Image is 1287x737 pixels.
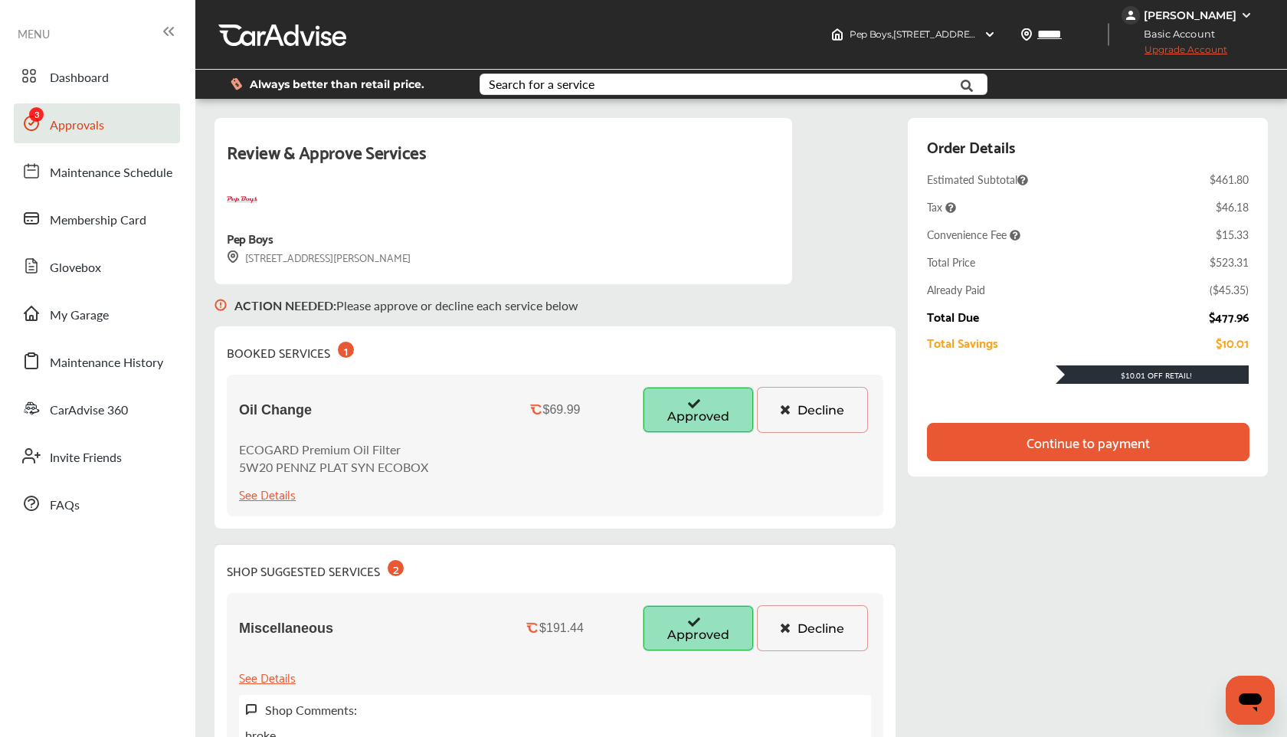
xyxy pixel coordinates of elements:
[250,79,424,90] span: Always better than retail price.
[231,77,242,90] img: dollor_label_vector.a70140d1.svg
[984,28,996,41] img: header-down-arrow.9dd2ce7d.svg
[1144,8,1236,22] div: [PERSON_NAME]
[927,227,1020,242] span: Convenience Fee
[1122,44,1227,63] span: Upgrade Account
[14,198,180,238] a: Membership Card
[927,310,979,323] div: Total Due
[14,246,180,286] a: Glovebox
[227,251,239,264] img: svg+xml;base64,PHN2ZyB3aWR0aD0iMTYiIGhlaWdodD0iMTciIHZpZXdCb3g9IjAgMCAxNiAxNyIgZmlsbD0ibm9uZSIgeG...
[239,402,312,418] span: Oil Change
[239,621,333,637] span: Miscellaneous
[50,258,101,278] span: Glovebox
[50,496,80,516] span: FAQs
[50,448,122,468] span: Invite Friends
[1056,370,1249,381] div: $10.01 Off Retail!
[1210,282,1249,297] div: ( $45.35 )
[1226,676,1275,725] iframe: Button to launch messaging window
[1216,199,1249,215] div: $46.18
[338,342,354,358] div: 1
[489,78,594,90] div: Search for a service
[850,28,1100,40] span: Pep Boys , [STREET_ADDRESS] [PERSON_NAME] , IL 60525
[927,172,1028,187] span: Estimated Subtotal
[1216,336,1249,349] div: $10.01
[234,296,578,314] p: Please approve or decline each service below
[14,151,180,191] a: Maintenance Schedule
[539,621,584,635] div: $191.44
[14,436,180,476] a: Invite Friends
[14,56,180,96] a: Dashboard
[227,248,411,266] div: [STREET_ADDRESS][PERSON_NAME]
[927,133,1015,159] div: Order Details
[50,401,128,421] span: CarAdvise 360
[227,557,404,581] div: SHOP SUGGESTED SERVICES
[1210,172,1249,187] div: $461.80
[234,296,336,314] b: ACTION NEEDED :
[927,282,985,297] div: Already Paid
[757,605,868,651] button: Decline
[50,211,146,231] span: Membership Card
[1209,310,1249,323] div: $477.96
[239,441,428,458] p: ECOGARD Premium Oil Filter
[215,284,227,326] img: svg+xml;base64,PHN2ZyB3aWR0aD0iMTYiIGhlaWdodD0iMTciIHZpZXdCb3g9IjAgMCAxNiAxNyIgZmlsbD0ibm9uZSIgeG...
[1122,6,1140,25] img: jVpblrzwTbfkPYzPPzSLxeg0AAAAASUVORK5CYII=
[14,103,180,143] a: Approvals
[757,387,868,433] button: Decline
[14,341,180,381] a: Maintenance History
[50,163,172,183] span: Maintenance Schedule
[265,701,357,719] label: Shop Comments:
[227,339,354,362] div: BOOKED SERVICES
[1020,28,1033,41] img: location_vector.a44bc228.svg
[927,336,998,349] div: Total Savings
[1210,254,1249,270] div: $523.31
[227,185,257,215] img: logo-pepboys.png
[245,703,257,716] img: svg+xml;base64,PHN2ZyB3aWR0aD0iMTYiIGhlaWdodD0iMTciIHZpZXdCb3g9IjAgMCAxNiAxNyIgZmlsbD0ibm9uZSIgeG...
[239,483,296,504] div: See Details
[50,353,163,373] span: Maintenance History
[1108,23,1109,46] img: header-divider.bc55588e.svg
[50,116,104,136] span: Approvals
[831,28,843,41] img: header-home-logo.8d720a4f.svg
[239,458,428,476] p: 5W20 PENNZ PLAT SYN ECOBOX
[18,28,50,40] span: MENU
[927,254,975,270] div: Total Price
[227,136,780,185] div: Review & Approve Services
[1027,434,1150,450] div: Continue to payment
[14,293,180,333] a: My Garage
[388,560,404,576] div: 2
[227,228,273,248] div: Pep Boys
[643,387,754,433] button: Approved
[14,388,180,428] a: CarAdvise 360
[239,667,296,687] div: See Details
[1240,9,1253,21] img: WGsFRI8htEPBVLJbROoPRyZpYNWhNONpIPPETTm6eUC0GeLEiAAAAAElFTkSuQmCC
[543,403,581,417] div: $69.99
[927,199,956,215] span: Tax
[643,605,754,651] button: Approved
[1216,227,1249,242] div: $15.33
[14,483,180,523] a: FAQs
[1123,26,1226,42] span: Basic Account
[50,306,109,326] span: My Garage
[50,68,109,88] span: Dashboard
